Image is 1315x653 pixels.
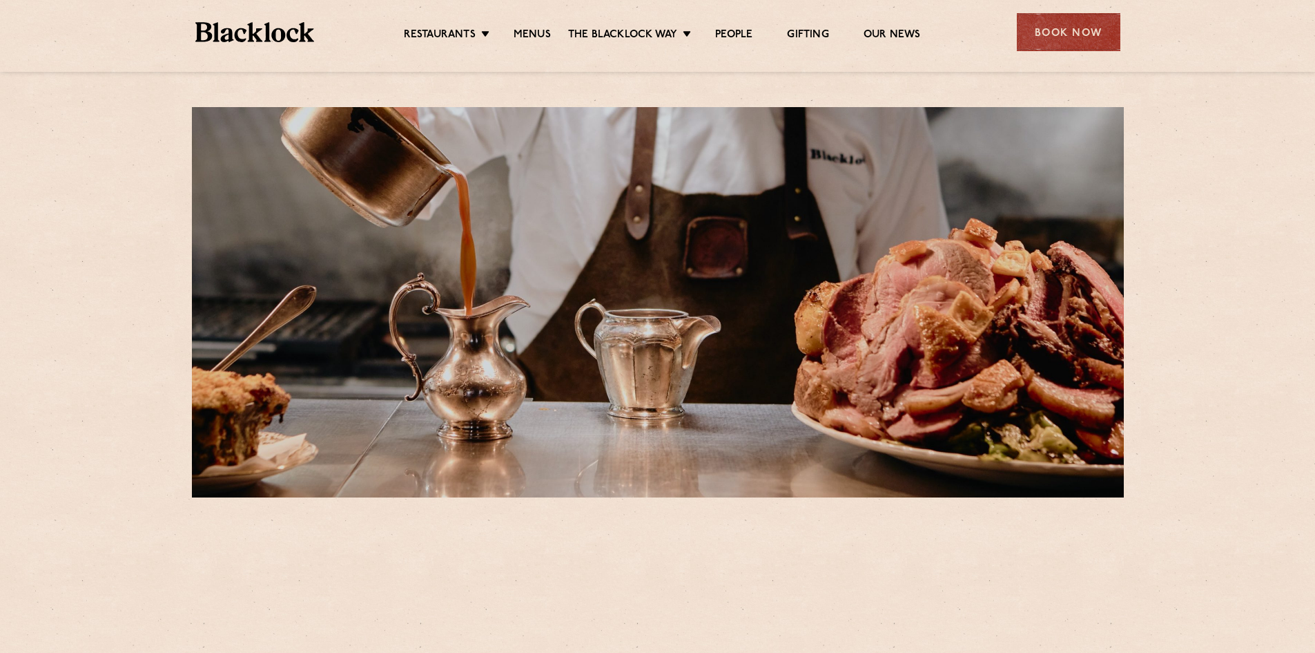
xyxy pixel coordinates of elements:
[195,22,315,42] img: BL_Textured_Logo-footer-cropped.svg
[514,28,551,44] a: Menus
[1017,13,1120,51] div: Book Now
[404,28,476,44] a: Restaurants
[568,28,677,44] a: The Blacklock Way
[864,28,921,44] a: Our News
[787,28,828,44] a: Gifting
[715,28,752,44] a: People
